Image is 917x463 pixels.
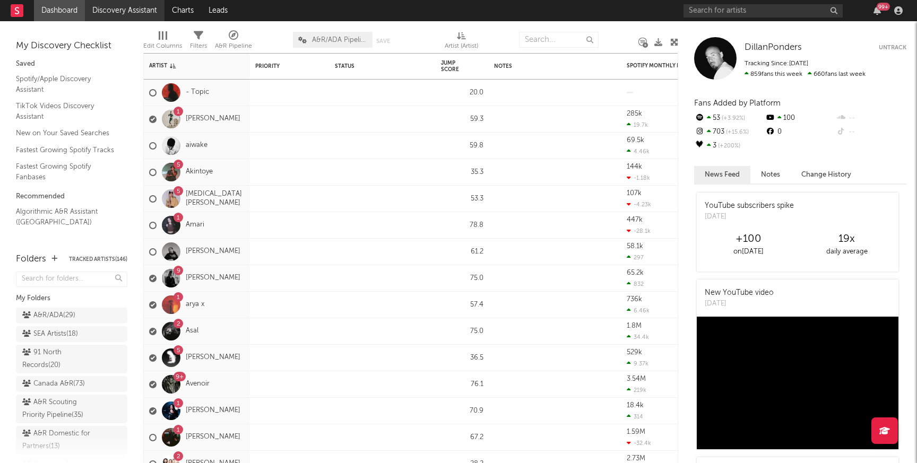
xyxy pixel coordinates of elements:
div: 34.4k [627,334,649,340]
span: Tracking Since: [DATE] [745,60,808,67]
span: DillanPonders [745,43,802,52]
div: 61.2 [441,246,483,258]
div: 107k [627,190,642,197]
div: Folders [16,253,46,266]
div: 736k [627,296,642,303]
div: New YouTube video [705,287,774,299]
div: 35.3 [441,166,483,179]
div: Artist (Artist) [445,27,478,57]
a: [PERSON_NAME] [186,274,240,283]
div: A&R Pipeline [215,27,252,57]
button: 99+ [873,6,881,15]
button: Tracked Artists(146) [69,257,127,262]
a: 91 North Records(20) [16,345,127,373]
div: 9.37k [627,360,648,367]
span: +3.92 % [720,116,745,121]
div: 6.46k [627,307,650,314]
div: -32.4k [627,440,651,447]
div: 18.4k [627,402,644,409]
div: Canada A&R ( 73 ) [22,378,85,390]
div: -- [836,111,906,125]
div: A&R Pipeline [215,40,252,53]
a: Fastest Growing Spotify Fanbases [16,161,117,182]
div: 75.0 [441,272,483,285]
a: [PERSON_NAME] [186,406,240,415]
div: A&R/ADA ( 29 ) [22,309,75,322]
div: -1.18k [627,174,650,181]
div: A&R Domestic for Partners ( 13 ) [22,427,97,453]
span: +200 % [716,143,740,149]
a: [PERSON_NAME] [186,115,240,124]
div: 19 x [798,233,896,246]
div: 70.9 [441,405,483,417]
a: A&R Scouting Priority Pipeline(35) [16,395,127,423]
div: Artist (Artist) [445,40,478,53]
div: on [DATE] [699,246,798,258]
div: Filters [190,40,207,53]
div: 75.0 [441,325,483,338]
a: aiwake [186,141,207,150]
div: 1.8M [627,322,642,329]
div: -- [836,125,906,139]
div: 20.0 [441,86,483,99]
a: Critical Algo Chart / [GEOGRAPHIC_DATA] [16,233,117,255]
div: Spotify Monthly Listeners [627,63,706,69]
div: Status [335,63,404,69]
a: SEA Artists(18) [16,326,127,342]
a: Avenoir [186,380,210,389]
button: Save [376,38,390,44]
a: arya x [186,300,204,309]
div: Saved [16,58,127,71]
button: Change History [791,166,862,184]
div: 59.8 [441,139,483,152]
span: 660 fans last week [745,71,866,77]
div: 314 [627,413,643,420]
div: Filters [190,27,207,57]
span: +15.6 % [724,129,749,135]
div: [DATE] [705,212,794,222]
a: Akintoye [186,168,213,177]
a: TikTok Videos Discovery Assistant [16,100,117,122]
div: 832 [627,281,644,287]
div: Priority [255,63,298,69]
a: [PERSON_NAME] [186,247,240,256]
input: Search for folders... [16,272,127,287]
div: 703 [694,125,765,139]
div: 529k [627,349,642,356]
div: 59.3 [441,113,483,126]
div: 67.2 [441,431,483,444]
div: 53.3 [441,193,483,205]
div: 78.8 [441,219,483,232]
div: 144k [627,163,642,170]
div: 3.54M [627,375,646,382]
a: Algorithmic A&R Assistant ([GEOGRAPHIC_DATA]) [16,206,117,228]
div: SEA Artists ( 18 ) [22,328,78,340]
button: Notes [750,166,791,184]
a: [MEDICAL_DATA][PERSON_NAME] [186,190,245,208]
div: 91 North Records ( 20 ) [22,346,97,372]
div: Edit Columns [143,27,182,57]
button: Untrack [879,42,906,53]
div: 4.46k [627,148,650,155]
div: [DATE] [705,299,774,309]
div: 53 [694,111,765,125]
a: [PERSON_NAME] [186,353,240,362]
a: DillanPonders [745,42,802,53]
div: Recommended [16,190,127,203]
div: A&R Scouting Priority Pipeline ( 35 ) [22,396,97,422]
div: My Folders [16,292,127,305]
div: 19.7k [627,121,648,128]
div: Notes [494,63,600,69]
div: Edit Columns [143,40,182,53]
div: -28.1k [627,228,651,234]
a: - Topic [186,88,209,97]
div: 36.5 [441,352,483,364]
div: 69.5k [627,137,644,144]
a: Asal [186,327,198,336]
div: 285k [627,110,642,117]
span: Fans Added by Platform [694,99,781,107]
div: My Discovery Checklist [16,40,127,53]
input: Search... [519,32,599,48]
div: 2.73M [627,455,645,462]
div: 76.1 [441,378,483,391]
